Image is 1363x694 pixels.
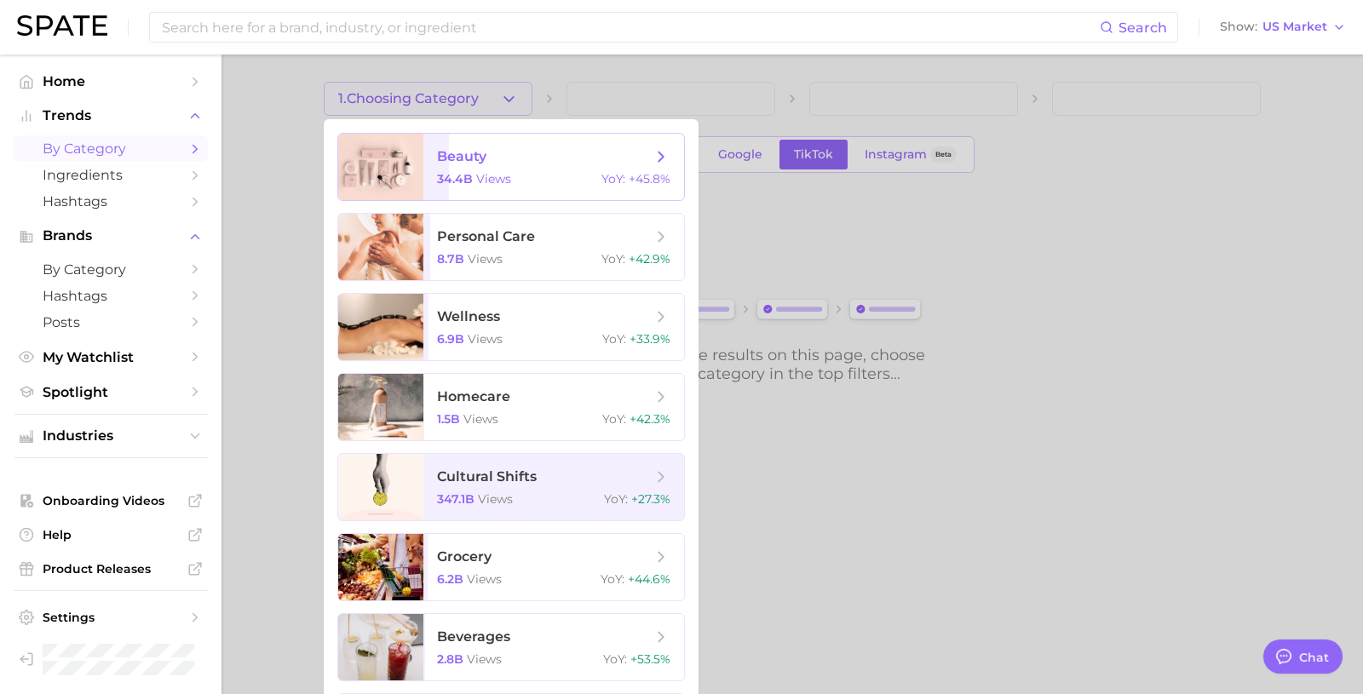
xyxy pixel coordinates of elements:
[629,251,670,267] span: +42.9%
[43,73,179,89] span: Home
[14,423,208,449] button: Industries
[43,288,179,304] span: Hashtags
[43,428,179,444] span: Industries
[631,491,670,507] span: +27.3%
[478,491,513,507] span: views
[629,171,670,186] span: +45.8%
[43,167,179,183] span: Ingredients
[601,171,625,186] span: YoY :
[14,309,208,336] a: Posts
[437,651,463,667] span: 2.8b
[604,491,628,507] span: YoY :
[437,148,486,164] span: beauty
[467,571,502,587] span: views
[468,331,503,347] span: views
[14,639,208,680] a: Log out. Currently logged in as Brennan McVicar with e-mail brennan@spate.nyc.
[14,522,208,548] a: Help
[17,15,107,36] img: SPATE
[630,411,670,427] span: +42.3%
[437,171,473,186] span: 34.4b
[437,251,464,267] span: 8.7b
[437,571,463,587] span: 6.2b
[437,628,510,645] span: beverages
[43,384,179,400] span: Spotlight
[43,349,179,365] span: My Watchlist
[43,193,179,209] span: Hashtags
[1262,22,1327,32] span: US Market
[437,228,535,244] span: personal care
[43,610,179,625] span: Settings
[14,68,208,95] a: Home
[603,651,627,667] span: YoY :
[1216,16,1350,38] button: ShowUS Market
[14,488,208,513] a: Onboarding Videos
[602,411,626,427] span: YoY :
[628,571,670,587] span: +44.6%
[601,251,625,267] span: YoY :
[437,548,492,565] span: grocery
[1220,22,1257,32] span: Show
[437,491,474,507] span: 347.1b
[437,388,510,404] span: homecare
[43,108,179,123] span: Trends
[437,308,500,324] span: wellness
[630,331,670,347] span: +33.9%
[437,331,464,347] span: 6.9b
[467,651,502,667] span: views
[14,256,208,283] a: by Category
[14,223,208,249] button: Brands
[160,13,1100,42] input: Search here for a brand, industry, or ingredient
[14,605,208,630] a: Settings
[43,561,179,576] span: Product Releases
[602,331,626,347] span: YoY :
[43,228,179,244] span: Brands
[14,379,208,405] a: Spotlight
[14,283,208,309] a: Hashtags
[437,411,460,427] span: 1.5b
[43,141,179,157] span: by Category
[1119,20,1167,36] span: Search
[14,162,208,188] a: Ingredients
[14,188,208,215] a: Hashtags
[14,103,208,129] button: Trends
[476,171,511,186] span: views
[14,135,208,162] a: by Category
[601,571,624,587] span: YoY :
[43,527,179,542] span: Help
[43,314,179,330] span: Posts
[463,411,498,427] span: views
[468,251,503,267] span: views
[437,468,537,485] span: cultural shifts
[14,344,208,370] a: My Watchlist
[43,261,179,278] span: by Category
[43,493,179,508] span: Onboarding Videos
[630,651,670,667] span: +53.5%
[14,556,208,582] a: Product Releases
